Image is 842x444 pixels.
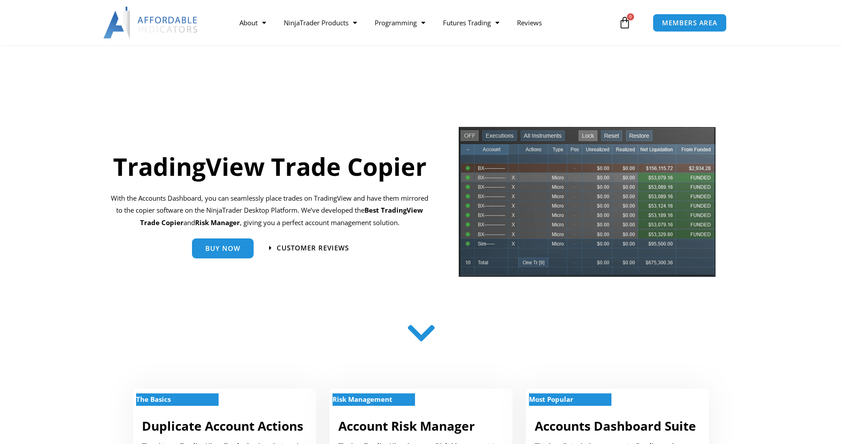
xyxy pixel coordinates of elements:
a: Accounts Dashboard Suite [535,417,696,434]
strong: Risk Manager [195,218,240,227]
a: MEMBERS AREA [653,14,727,32]
strong: The Basics [136,395,171,404]
span: Buy Now [205,245,240,252]
strong: Most Popular [529,395,573,404]
a: NinjaTrader Products [275,12,366,33]
img: tradecopier | Affordable Indicators – NinjaTrader [458,126,717,284]
a: About [231,12,275,33]
a: Buy Now [192,238,254,258]
span: 0 [627,13,634,20]
span: MEMBERS AREA [662,20,717,26]
strong: Risk Management [333,395,392,404]
span: Customer Reviews [277,245,349,251]
a: 0 [605,10,644,36]
p: With the Accounts Dashboard, you can seamlessly place trades on TradingView and have them mirrore... [109,192,431,230]
a: Futures Trading [434,12,508,33]
nav: Menu [231,12,616,33]
a: Programming [366,12,434,33]
a: Customer Reviews [269,245,349,251]
a: Account Risk Manager [338,417,475,434]
h1: TradingView Trade Copier [109,149,431,183]
a: Reviews [508,12,551,33]
img: LogoAI | Affordable Indicators – NinjaTrader [103,7,199,39]
a: Duplicate Account Actions [142,417,303,434]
